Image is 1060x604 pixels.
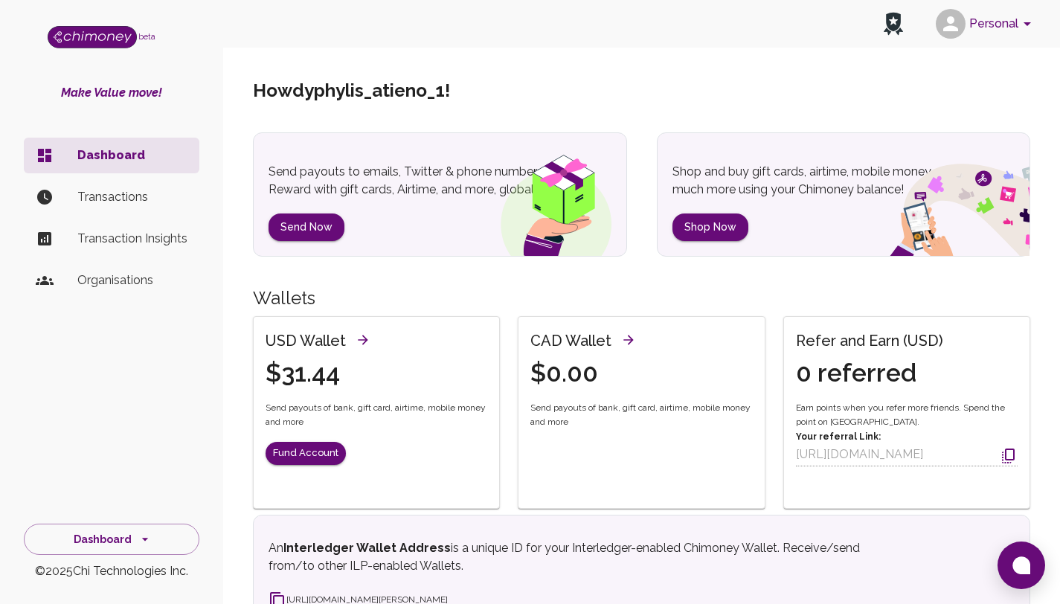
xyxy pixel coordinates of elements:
img: Logo [48,26,137,48]
button: Open chat window [998,542,1045,589]
button: View all wallets and manage thresholds [617,329,640,351]
button: View all wallets and manage thresholds [352,329,374,351]
h5: Wallets [253,286,1030,310]
p: Transactions [77,188,187,206]
div: Earn points when you refer more friends. Spend the point on [GEOGRAPHIC_DATA]. [796,401,1018,467]
strong: Your referral Link: [796,431,881,442]
img: social spend [851,147,1030,256]
p: Transaction Insights [77,230,187,248]
h6: USD Wallet [266,329,346,353]
strong: Interledger Wallet Address [283,541,451,555]
span: Send payouts of bank, gift card, airtime, mobile money and more [266,401,487,431]
button: Dashboard [24,524,199,556]
h5: Howdy phylis_atieno_1 ! [253,79,450,103]
span: Send payouts of bank, gift card, airtime, mobile money and more [530,401,752,431]
h4: $31.44 [266,358,374,389]
p: Dashboard [77,147,187,164]
span: beta [138,32,155,41]
p: An is a unique ID for your Interledger-enabled Chimoney Wallet. Receive/send from/to other ILP-en... [269,539,890,575]
p: Send payouts to emails, Twitter & phone numbers. Reward with gift cards, Airtime, and more, globa... [269,163,554,199]
img: gift box [474,144,626,256]
h4: $0.00 [530,358,640,389]
p: Shop and buy gift cards, airtime, mobile money and much more using your Chimoney balance! [672,163,958,199]
h6: CAD Wallet [530,329,611,353]
button: account of current user [930,4,1042,43]
p: Organisations [77,272,187,289]
button: Fund Account [266,442,346,465]
button: Send Now [269,213,344,241]
h4: 0 referred [796,358,949,389]
h6: Refer and Earn (USD) [796,329,943,353]
button: Shop Now [672,213,748,241]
